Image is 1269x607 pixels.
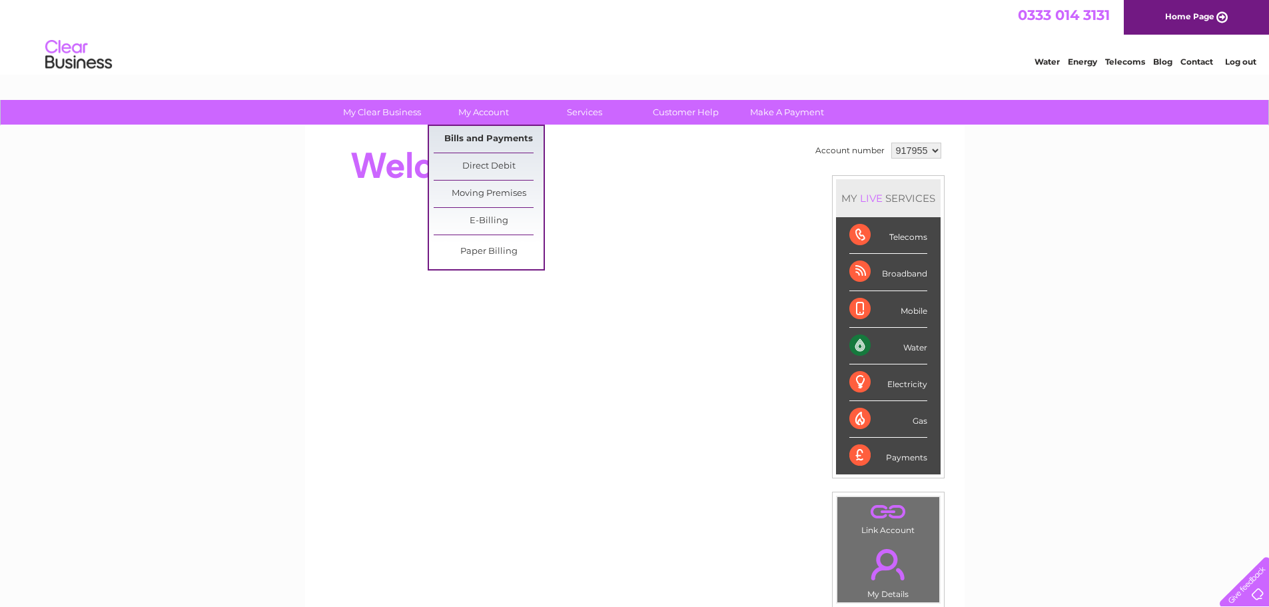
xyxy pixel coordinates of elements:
[849,364,927,401] div: Electricity
[849,291,927,328] div: Mobile
[1105,57,1145,67] a: Telecoms
[434,208,544,235] a: E-Billing
[434,153,544,180] a: Direct Debit
[1018,7,1110,23] a: 0333 014 3131
[841,500,936,524] a: .
[837,496,940,538] td: Link Account
[434,126,544,153] a: Bills and Payments
[732,100,842,125] a: Make A Payment
[1035,57,1060,67] a: Water
[434,181,544,207] a: Moving Premises
[849,217,927,254] div: Telecoms
[849,254,927,291] div: Broadband
[1068,57,1097,67] a: Energy
[631,100,741,125] a: Customer Help
[327,100,437,125] a: My Clear Business
[812,139,888,162] td: Account number
[434,239,544,265] a: Paper Billing
[1180,57,1213,67] a: Contact
[1225,57,1256,67] a: Log out
[1153,57,1172,67] a: Blog
[320,7,950,65] div: Clear Business is a trading name of Verastar Limited (registered in [GEOGRAPHIC_DATA] No. 3667643...
[849,328,927,364] div: Water
[428,100,538,125] a: My Account
[45,35,113,75] img: logo.png
[857,192,885,205] div: LIVE
[849,438,927,474] div: Payments
[849,401,927,438] div: Gas
[837,538,940,603] td: My Details
[836,179,941,217] div: MY SERVICES
[841,541,936,588] a: .
[530,100,639,125] a: Services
